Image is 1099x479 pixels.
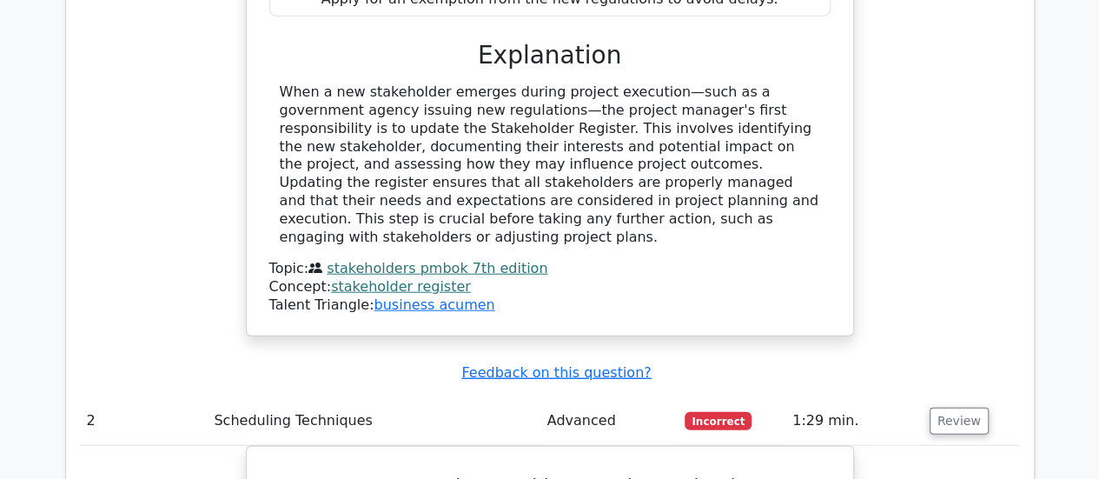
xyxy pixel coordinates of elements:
[269,260,831,314] div: Talent Triangle:
[540,396,679,446] td: Advanced
[207,396,540,446] td: Scheduling Techniques
[269,260,831,278] div: Topic:
[685,412,751,429] span: Incorrect
[269,278,831,296] div: Concept:
[327,260,547,276] a: stakeholders pmbok 7th edition
[461,364,651,381] a: Feedback on this question?
[930,408,989,435] button: Review
[374,296,494,313] a: business acumen
[80,396,208,446] td: 2
[280,41,820,70] h3: Explanation
[785,396,923,446] td: 1:29 min.
[331,278,471,295] a: stakeholder register
[280,83,820,246] div: When a new stakeholder emerges during project execution—such as a government agency issuing new r...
